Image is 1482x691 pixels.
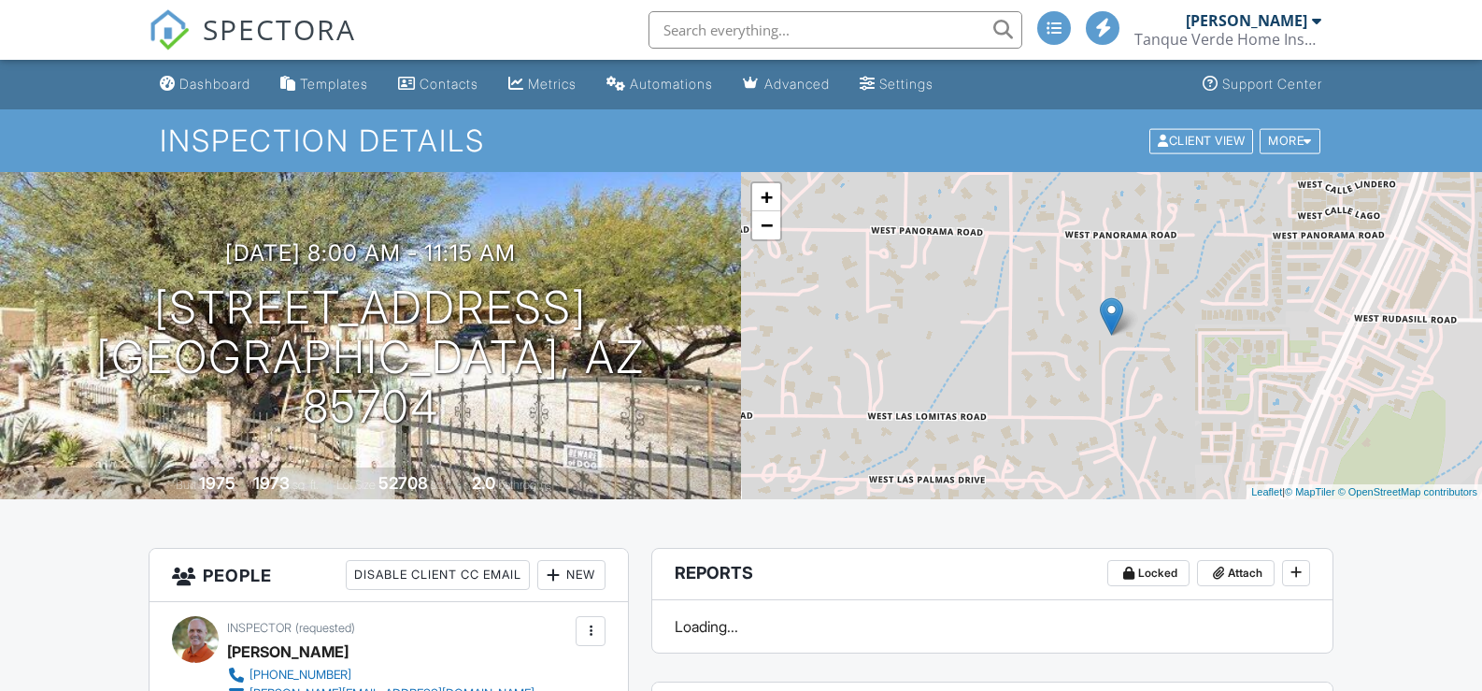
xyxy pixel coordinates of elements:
[336,478,376,492] span: Lot Size
[292,478,319,492] span: sq. ft.
[273,67,376,102] a: Templates
[1134,30,1321,49] div: Tanque Verde Home Inspections LLC
[1247,484,1482,500] div: |
[152,67,258,102] a: Dashboard
[225,240,516,266] h3: [DATE] 8:00 am - 11:15 am
[599,67,720,102] a: Automations (Advanced)
[30,283,711,431] h1: [STREET_ADDRESS] [GEOGRAPHIC_DATA], AZ 85704
[249,668,351,683] div: [PHONE_NUMBER]
[378,473,428,493] div: 52708
[472,473,495,493] div: 2.0
[431,478,454,492] span: sq.ft.
[199,473,235,493] div: 1975
[346,560,530,590] div: Disable Client CC Email
[648,11,1022,49] input: Search everything...
[498,478,551,492] span: bathrooms
[528,76,577,92] div: Metrics
[1195,67,1330,102] a: Support Center
[1285,486,1335,497] a: © MapTiler
[1147,133,1258,147] a: Client View
[176,478,196,492] span: Built
[203,9,356,49] span: SPECTORA
[501,67,584,102] a: Metrics
[752,183,780,211] a: Zoom in
[179,76,250,92] div: Dashboard
[150,549,629,602] h3: People
[149,9,190,50] img: The Best Home Inspection Software - Spectora
[752,211,780,239] a: Zoom out
[227,638,349,666] div: [PERSON_NAME]
[160,124,1321,157] h1: Inspection Details
[253,473,290,493] div: 1973
[227,621,292,635] span: Inspector
[1251,486,1282,497] a: Leaflet
[1260,128,1320,153] div: More
[300,76,368,92] div: Templates
[420,76,478,92] div: Contacts
[852,67,941,102] a: Settings
[295,621,355,635] span: (requested)
[1338,486,1477,497] a: © OpenStreetMap contributors
[879,76,933,92] div: Settings
[630,76,713,92] div: Automations
[735,67,837,102] a: Advanced
[227,666,534,684] a: [PHONE_NUMBER]
[1149,128,1253,153] div: Client View
[391,67,486,102] a: Contacts
[149,25,356,65] a: SPECTORA
[764,76,830,92] div: Advanced
[1222,76,1322,92] div: Support Center
[537,560,606,590] div: New
[1186,11,1307,30] div: [PERSON_NAME]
